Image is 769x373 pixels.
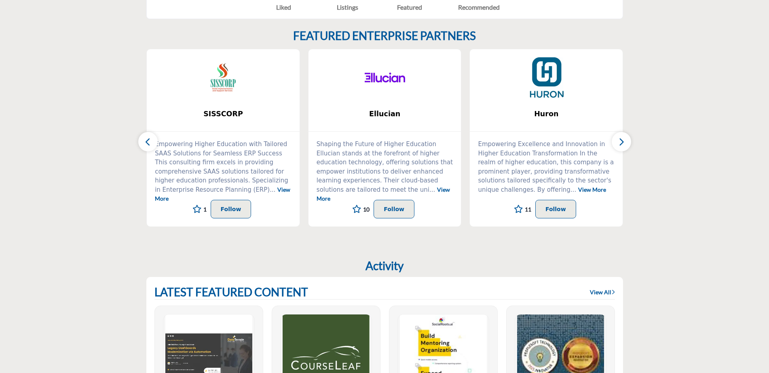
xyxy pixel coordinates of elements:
[458,2,500,12] div: Recommended
[203,205,207,214] span: 1
[470,103,623,125] a: Huron
[590,288,615,296] a: View All
[478,140,615,194] p: Empowering Excellence and Innovation in Higher Education Transformation In the realm of higher ed...
[221,204,241,214] p: Follow
[363,205,370,214] span: 10
[269,2,298,12] div: Liked
[159,103,287,125] b: SISSCORP
[321,103,449,125] b: Ellucian
[334,2,361,12] div: Listings
[155,186,290,202] a: View More
[211,200,251,218] button: Follow
[374,200,414,218] button: Follow
[308,103,461,125] a: Ellucian
[317,140,453,203] p: Shaping the Future of Higher Education Ellucian stands at the forefront of higher education techn...
[578,186,606,193] a: View More
[525,205,531,214] span: 11
[526,57,566,98] img: Huron
[321,109,449,119] span: Ellucian
[545,204,566,214] p: Follow
[482,109,611,119] span: Huron
[365,57,405,98] img: Ellucian
[397,2,422,12] div: Featured
[570,186,576,193] span: ...
[429,186,435,193] span: ...
[159,109,287,119] span: SISSCORP
[365,259,404,273] h2: Activity
[147,103,300,125] a: SISSCORP
[270,186,275,193] span: ...
[384,204,404,214] p: Follow
[482,103,611,125] b: Huron
[293,29,476,43] h2: FEATURED ENTERPRISE PARTNERS
[154,285,308,299] h2: LATEST FEATURED CONTENT
[535,200,576,218] button: Follow
[317,186,450,202] a: View More
[203,57,243,98] img: SISSCORP
[155,140,292,203] p: Empowering Higher Education with Tailored SAAS Solutions for Seamless ERP Success This consulting...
